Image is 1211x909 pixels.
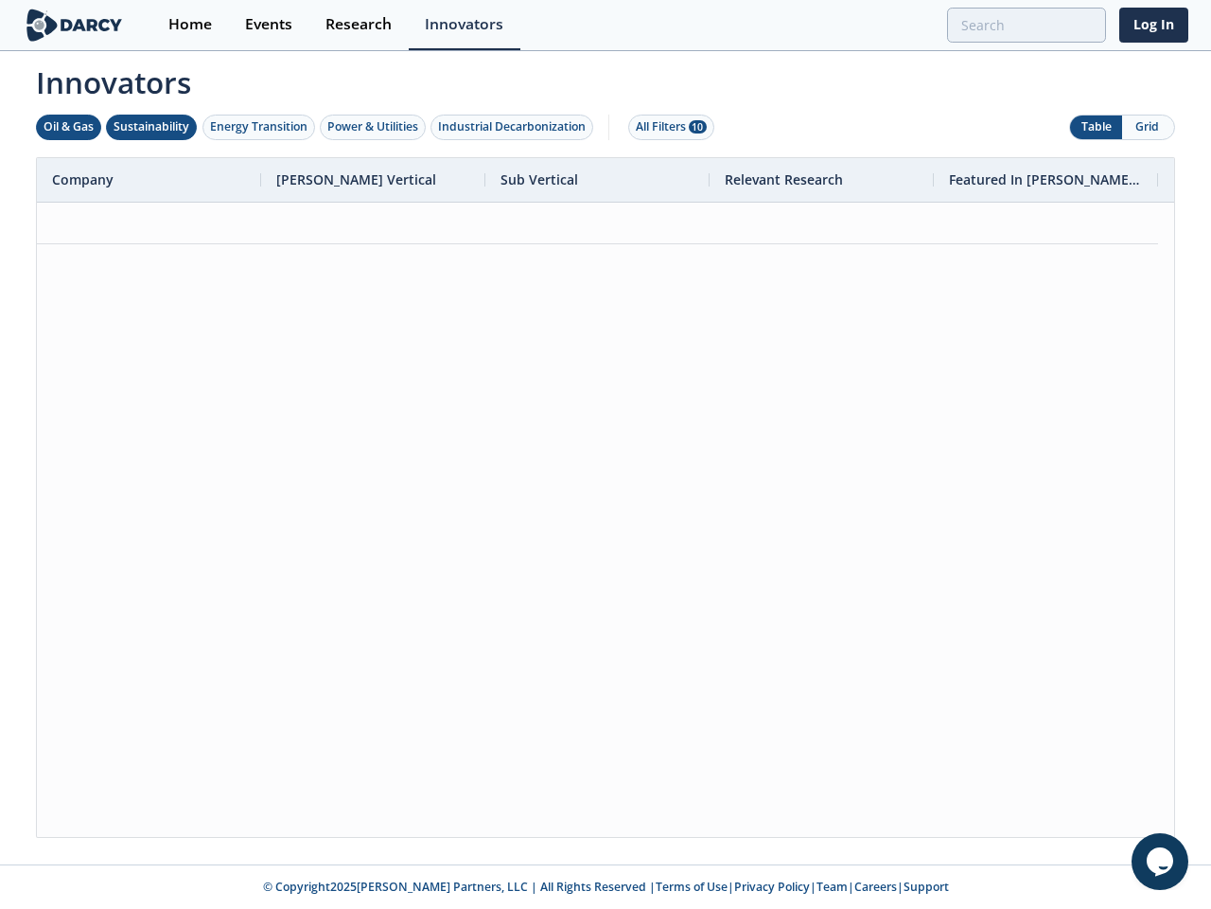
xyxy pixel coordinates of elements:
button: All Filters 10 [628,115,714,140]
div: Power & Utilities [327,118,418,135]
a: Terms of Use [656,879,728,895]
div: Sustainability [114,118,189,135]
a: Support [904,879,949,895]
span: Featured In [PERSON_NAME] Live [949,170,1143,188]
div: Events [245,17,292,32]
button: Power & Utilities [320,115,426,140]
span: [PERSON_NAME] Vertical [276,170,436,188]
iframe: chat widget [1132,833,1192,890]
a: Team [816,879,848,895]
a: Careers [854,879,897,895]
button: Sustainability [106,115,197,140]
input: Advanced Search [947,8,1106,43]
div: All Filters [636,118,707,135]
button: Oil & Gas [36,115,101,140]
a: Log In [1119,8,1188,43]
button: Grid [1122,116,1174,139]
p: © Copyright 2025 [PERSON_NAME] Partners, LLC | All Rights Reserved | | | | | [26,879,1185,896]
div: Energy Transition [210,118,307,135]
span: Company [52,170,114,188]
button: Industrial Decarbonization [430,115,593,140]
button: Table [1070,116,1122,139]
div: Innovators [425,17,503,32]
span: Sub Vertical [500,170,578,188]
a: Privacy Policy [734,879,810,895]
span: 10 [689,120,707,134]
div: Home [168,17,212,32]
div: Research [325,17,392,32]
div: Industrial Decarbonization [438,118,586,135]
span: Relevant Research [725,170,843,188]
span: Innovators [23,53,1188,104]
button: Energy Transition [202,115,315,140]
img: logo-wide.svg [23,9,126,42]
div: Oil & Gas [44,118,94,135]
